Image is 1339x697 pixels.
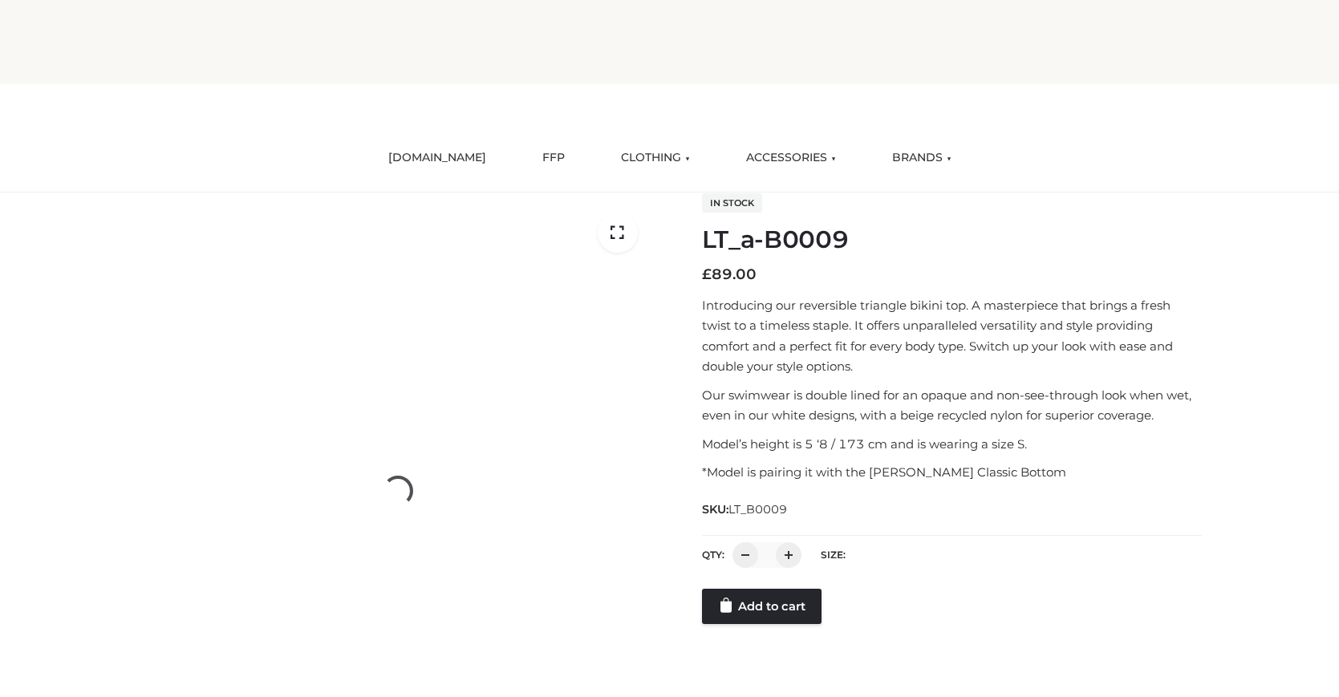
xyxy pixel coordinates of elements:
[702,434,1202,455] p: Model’s height is 5 ‘8 / 173 cm and is wearing a size S.
[702,193,762,213] span: In stock
[702,295,1202,377] p: Introducing our reversible triangle bikini top. A masterpiece that brings a fresh twist to a time...
[702,225,1202,254] h1: LT_a-B0009
[376,140,498,176] a: [DOMAIN_NAME]
[734,140,848,176] a: ACCESSORIES
[530,140,577,176] a: FFP
[702,265,712,283] span: £
[821,549,846,561] label: Size:
[728,502,787,517] span: LT_B0009
[880,140,964,176] a: BRANDS
[702,500,789,519] span: SKU:
[702,589,822,624] a: Add to cart
[609,140,702,176] a: CLOTHING
[702,265,757,283] bdi: 89.00
[702,462,1202,483] p: *Model is pairing it with the [PERSON_NAME] Classic Bottom
[702,385,1202,426] p: Our swimwear is double lined for an opaque and non-see-through look when wet, even in our white d...
[702,549,724,561] label: QTY:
